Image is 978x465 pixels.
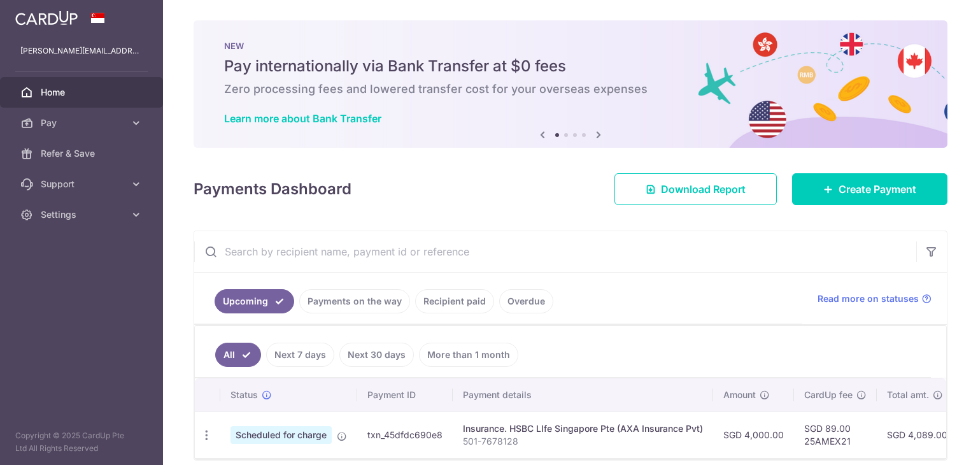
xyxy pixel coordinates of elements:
h6: Zero processing fees and lowered transfer cost for your overseas expenses [224,82,917,97]
span: Status [230,389,258,401]
a: Payments on the way [299,289,410,313]
td: SGD 4,089.00 [877,411,958,458]
a: Next 7 days [266,343,334,367]
span: Amount [723,389,756,401]
span: Home [41,86,125,99]
a: Overdue [499,289,553,313]
span: Settings [41,208,125,221]
span: Total amt. [887,389,929,401]
div: Insurance. HSBC LIfe Singapore Pte (AXA Insurance Pvt) [463,422,703,435]
td: SGD 4,000.00 [713,411,794,458]
th: Payment ID [357,378,453,411]
span: Create Payment [839,182,916,197]
h5: Pay internationally via Bank Transfer at $0 fees [224,56,917,76]
span: Scheduled for charge [230,426,332,444]
img: CardUp [15,10,78,25]
img: Bank transfer banner [194,20,947,148]
a: Learn more about Bank Transfer [224,112,381,125]
span: Refer & Save [41,147,125,160]
span: Download Report [661,182,746,197]
p: NEW [224,41,917,51]
td: SGD 89.00 25AMEX21 [794,411,877,458]
span: Read more on statuses [818,292,919,305]
iframe: ウィジェットを開いて詳しい情報を確認できます [889,427,965,459]
h4: Payments Dashboard [194,178,351,201]
a: Next 30 days [339,343,414,367]
a: Read more on statuses [818,292,932,305]
span: Support [41,178,125,190]
p: [PERSON_NAME][EMAIL_ADDRESS][DOMAIN_NAME] [20,45,143,57]
p: 501-7678128 [463,435,703,448]
a: More than 1 month [419,343,518,367]
span: Pay [41,117,125,129]
span: CardUp fee [804,389,853,401]
a: All [215,343,261,367]
a: Recipient paid [415,289,494,313]
input: Search by recipient name, payment id or reference [194,231,916,272]
th: Payment details [453,378,713,411]
a: Download Report [614,173,777,205]
a: Create Payment [792,173,947,205]
td: txn_45dfdc690e8 [357,411,453,458]
a: Upcoming [215,289,294,313]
